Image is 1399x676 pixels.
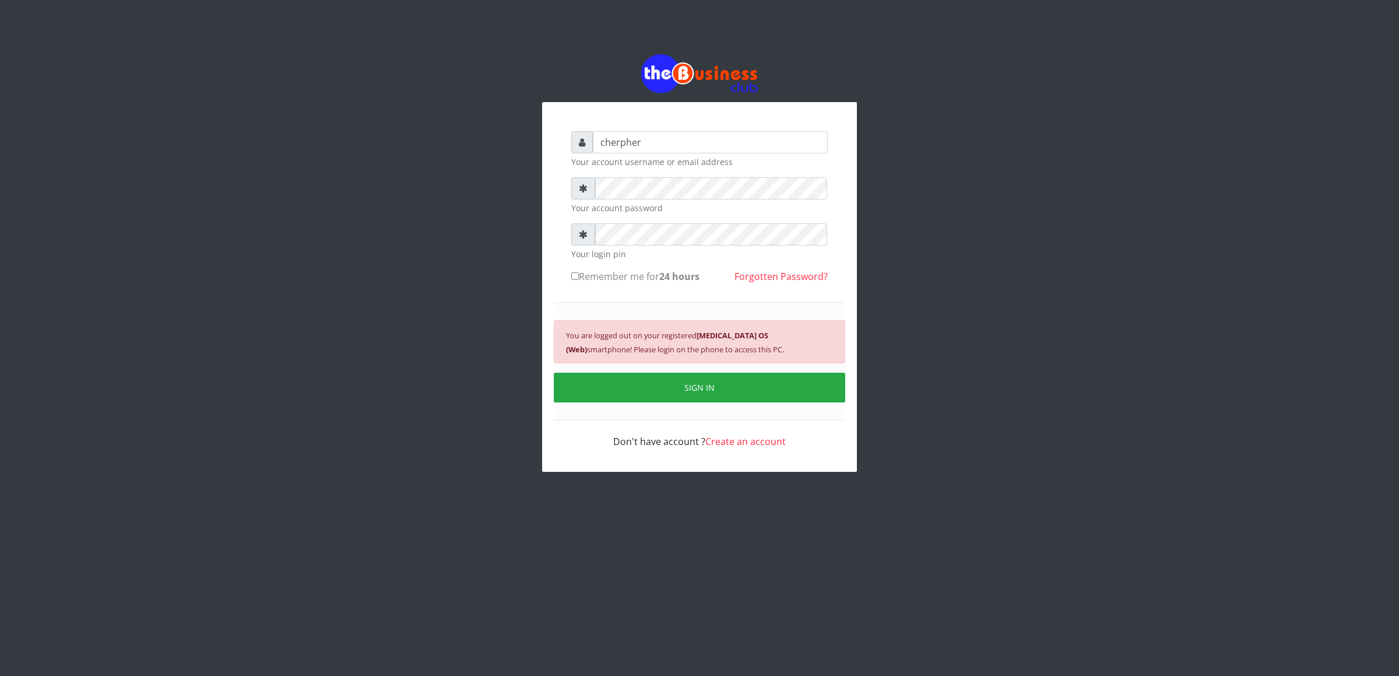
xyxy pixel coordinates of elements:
[705,435,786,448] a: Create an account
[571,156,828,168] small: Your account username or email address
[659,270,699,283] b: 24 hours
[566,330,784,355] small: You are logged out on your registered smartphone! Please login on the phone to access this PC.
[571,421,828,449] div: Don't have account ?
[571,248,828,260] small: Your login pin
[734,270,828,283] a: Forgotten Password?
[571,269,699,283] label: Remember me for
[554,373,845,402] button: SIGN IN
[571,202,828,214] small: Your account password
[571,272,579,280] input: Remember me for24 hours
[593,131,828,153] input: Username or email address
